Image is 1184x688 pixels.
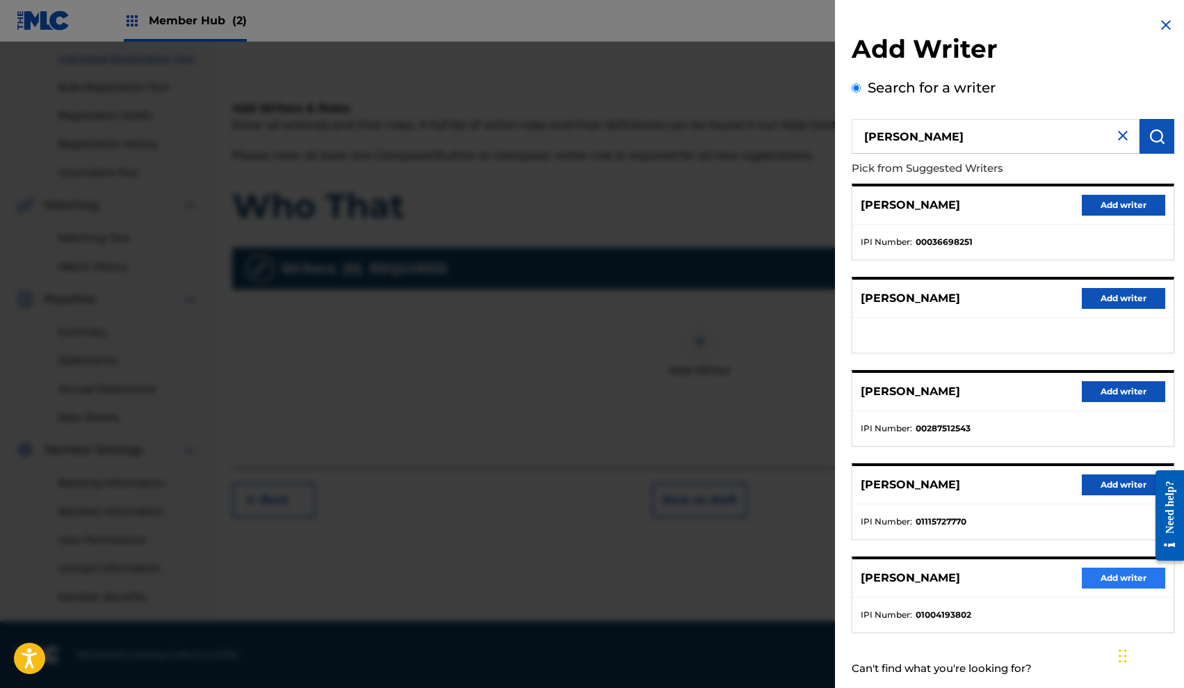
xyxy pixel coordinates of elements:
[852,654,1174,684] div: Can't find what you're looking for?
[1082,568,1165,589] button: Add writer
[861,383,960,400] p: [PERSON_NAME]
[1082,195,1165,216] button: Add writer
[1114,127,1131,144] img: close
[861,609,912,621] span: IPI Number :
[916,515,966,528] strong: 01115727770
[916,422,971,435] strong: 00287512543
[861,422,912,435] span: IPI Number :
[1145,458,1184,573] iframe: Resource Center
[1119,635,1127,677] div: Drag
[861,236,912,248] span: IPI Number :
[868,79,996,96] label: Search for a writer
[1114,621,1184,688] iframe: Chat Widget
[1149,128,1165,145] img: Search Works
[861,515,912,528] span: IPI Number :
[861,197,960,214] p: [PERSON_NAME]
[1082,381,1165,402] button: Add writer
[861,477,960,493] p: [PERSON_NAME]
[852,119,1140,154] input: Search writer's name or IPI Number
[232,14,247,27] span: (2)
[861,290,960,307] p: [PERSON_NAME]
[1082,288,1165,309] button: Add writer
[149,13,247,29] span: Member Hub
[17,10,70,31] img: MLC Logo
[852,154,1095,184] p: Pick from Suggested Writers
[1082,474,1165,495] button: Add writer
[124,13,140,29] img: Top Rightsholders
[852,33,1174,69] h2: Add Writer
[861,570,960,586] p: [PERSON_NAME]
[916,236,973,248] strong: 00036698251
[916,609,971,621] strong: 01004193802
